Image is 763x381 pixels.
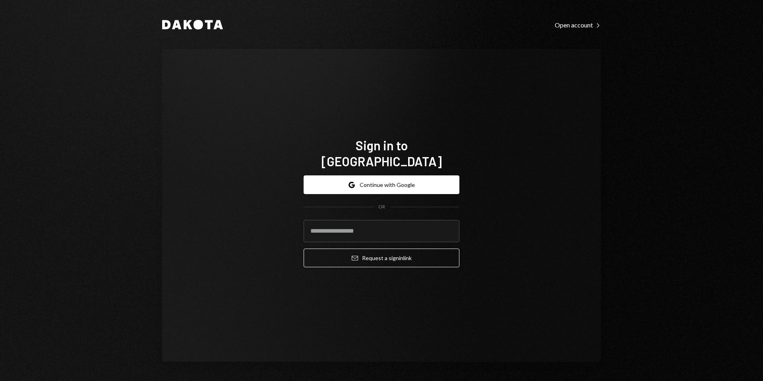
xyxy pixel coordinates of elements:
button: Continue with Google [304,175,459,194]
h1: Sign in to [GEOGRAPHIC_DATA] [304,137,459,169]
div: OR [378,204,385,210]
button: Request a signinlink [304,249,459,267]
div: Open account [555,21,601,29]
a: Open account [555,20,601,29]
